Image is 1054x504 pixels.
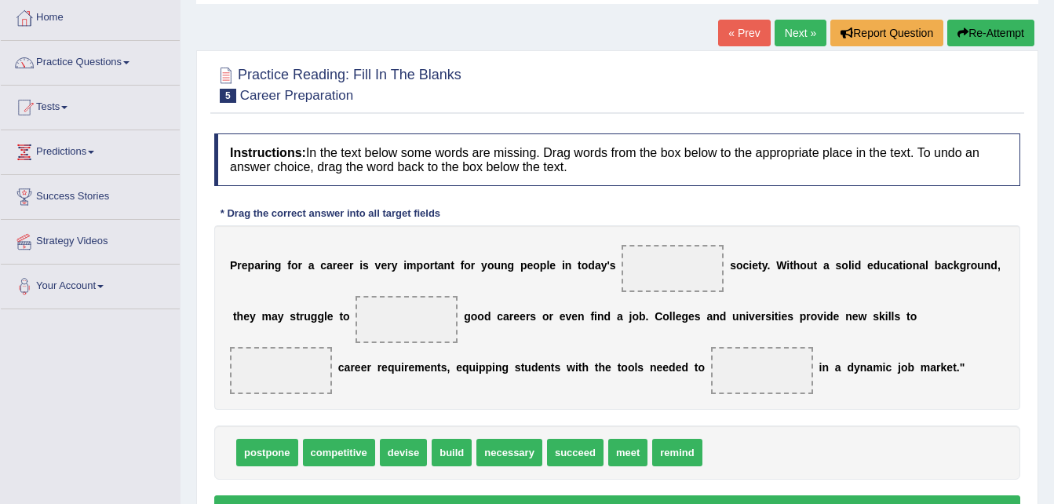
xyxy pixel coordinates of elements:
[290,310,296,323] b: s
[1,41,180,80] a: Practice Questions
[381,361,388,374] b: e
[601,259,607,272] b: y
[767,259,770,272] b: .
[880,259,887,272] b: u
[538,361,544,374] b: e
[811,310,818,323] b: o
[450,259,454,272] b: t
[848,259,852,272] b: l
[655,310,662,323] b: C
[230,146,306,159] b: Instructions:
[807,259,814,272] b: u
[487,259,494,272] b: o
[650,361,657,374] b: n
[438,259,444,272] b: a
[476,361,479,374] b: i
[822,361,829,374] b: n
[230,259,237,272] b: P
[530,310,536,323] b: s
[359,259,363,272] b: i
[786,259,790,272] b: i
[739,310,746,323] b: n
[590,310,594,323] b: f
[326,259,333,272] b: a
[1,130,180,170] a: Predictions
[1,86,180,125] a: Tests
[752,259,758,272] b: e
[430,259,434,272] b: r
[657,361,663,374] b: e
[873,259,881,272] b: d
[214,133,1020,186] h4: In the text below some words are missing. Drag words from the box below to the appropriate place ...
[338,361,345,374] b: c
[220,89,236,103] span: 5
[622,245,724,292] span: Drop target
[578,361,582,374] b: t
[333,259,337,272] b: r
[749,310,755,323] b: v
[520,310,526,323] b: e
[765,310,771,323] b: s
[414,361,424,374] b: m
[800,259,807,272] b: o
[960,361,965,374] b: "
[320,259,326,272] b: c
[946,361,953,374] b: e
[775,20,826,46] a: Next »
[417,259,424,272] b: p
[888,310,892,323] b: l
[300,310,304,323] b: r
[549,259,556,272] b: e
[327,310,334,323] b: e
[954,259,960,272] b: k
[730,259,736,272] b: s
[479,361,486,374] b: p
[248,259,255,272] b: p
[533,259,540,272] b: o
[887,259,893,272] b: c
[240,88,354,103] small: Career Preparation
[578,310,585,323] b: n
[355,361,361,374] b: e
[324,310,327,323] b: l
[637,361,644,374] b: s
[233,310,237,323] b: t
[823,259,830,272] b: a
[906,259,913,272] b: o
[571,310,578,323] b: e
[629,310,632,323] b: j
[913,259,920,272] b: n
[275,259,282,272] b: g
[806,310,810,323] b: r
[819,361,822,374] b: i
[867,259,873,272] b: e
[681,361,688,374] b: d
[779,310,782,323] b: i
[230,347,332,394] span: Drop target
[343,310,350,323] b: o
[242,259,248,272] b: e
[835,361,841,374] b: a
[746,310,749,323] b: i
[527,259,533,272] b: e
[800,310,807,323] b: p
[547,439,604,466] span: succeed
[1,175,180,214] a: Success Stories
[278,310,284,323] b: y
[509,310,513,323] b: r
[921,361,930,374] b: m
[486,361,493,374] b: p
[966,259,970,272] b: r
[560,310,566,323] b: e
[925,259,928,272] b: l
[565,259,572,272] b: n
[540,259,547,272] b: p
[681,310,688,323] b: g
[676,361,682,374] b: e
[652,439,702,466] span: remind
[676,310,682,323] b: e
[706,310,713,323] b: a
[291,259,298,272] b: o
[531,361,538,374] b: d
[297,259,301,272] b: r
